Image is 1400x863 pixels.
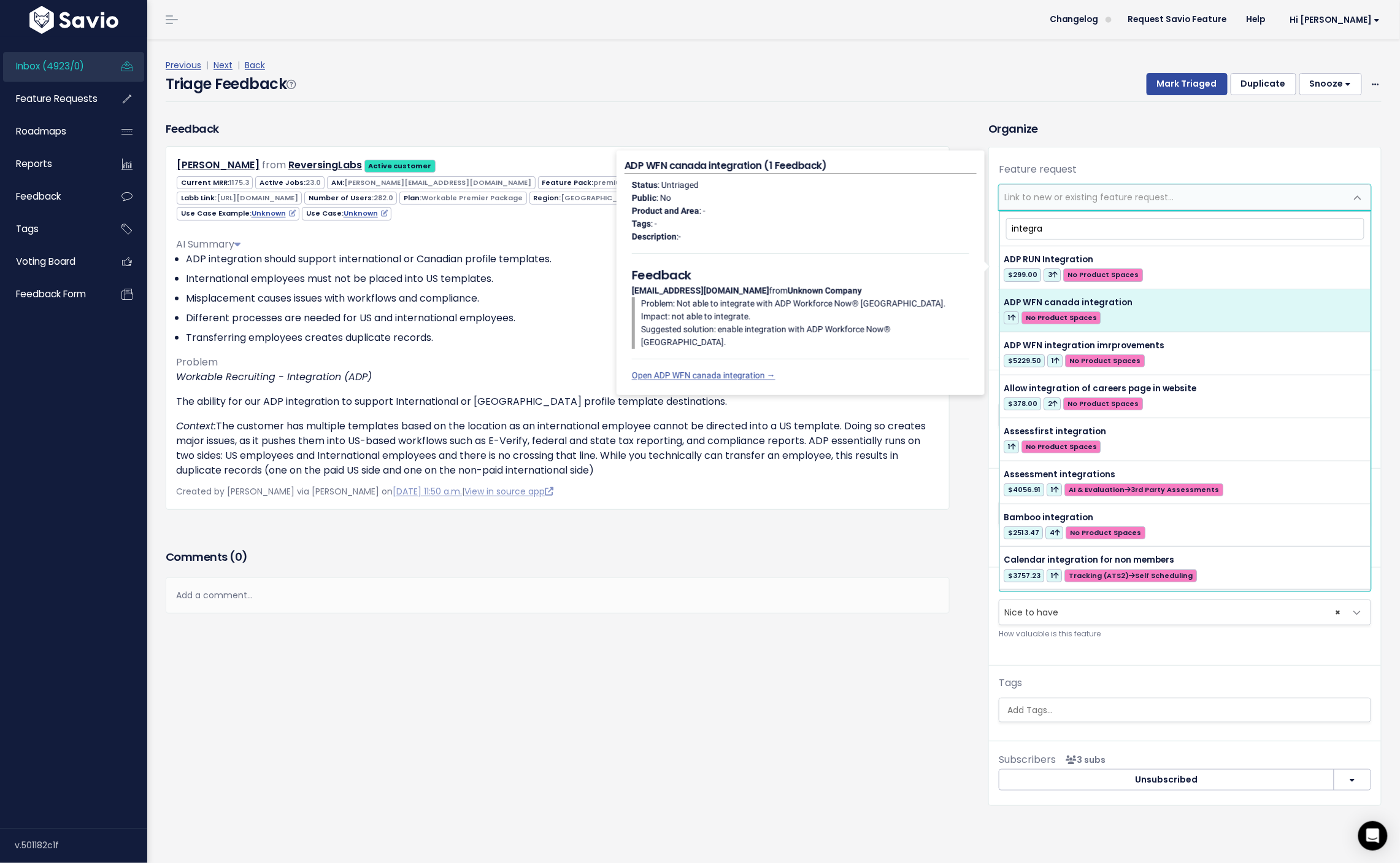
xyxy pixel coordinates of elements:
a: Feedback [3,182,102,211]
span: Plan: [399,192,526,205]
span: $4056.91 [1004,483,1044,496]
div: : Untriaged : No : - : - : from [625,174,977,387]
span: Number of Users: [304,192,397,205]
span: 1 [1047,354,1063,367]
span: | [235,59,242,71]
span: ADP RUN Integration [1004,254,1093,265]
span: ADP WFN canada integration [1004,297,1133,308]
span: $3757.23 [1004,569,1044,582]
a: Request Savio Feature [1118,10,1237,29]
li: International employees must not be placed into US templates. [186,271,939,286]
span: AI & Evaluation 3rd Party Assessments [1064,483,1223,496]
span: Use Case Example: [177,207,299,220]
span: Voting Board [16,255,75,268]
strong: Status [632,180,658,190]
span: premium_recruiting [593,178,671,187]
h4: Triage Feedback [166,73,296,95]
a: Feature Requests [3,85,102,113]
span: 0 [235,549,242,564]
p: The customer has multiple templates based on the location as an international employee cannot be ... [176,419,939,478]
span: from [262,158,286,172]
a: [PERSON_NAME] [177,158,260,172]
li: Misplacement causes issues with workflows and compliance. [186,291,939,306]
span: 4 [1045,526,1063,539]
strong: Product and Area [632,206,699,216]
a: Unknown [344,208,388,218]
span: <p><strong>Subscribers</strong><br><br> - Darragh O'Sullivan<br> - Annie Prevezanou<br> - Mariann... [1061,754,1106,766]
span: No Product Spaces [1021,440,1101,453]
label: Tags [999,676,1022,690]
span: AM: [327,176,535,189]
h3: Organize [988,120,1382,137]
span: 23.0 [306,178,321,187]
span: No Product Spaces [1063,397,1142,410]
a: Feedback form [3,280,102,308]
span: $5229.50 [1004,354,1045,367]
label: Feature request [999,162,1077,177]
p: Problem: Not able to integrate with ADP Workforce Now® [GEOGRAPHIC_DATA]. Impact: not able to int... [641,297,969,349]
a: Tags [3,215,102,243]
span: | [204,59,211,71]
span: [URL][DOMAIN_NAME] [217,193,298,203]
h4: ADP WFN canada integration (1 Feedback) [625,158,977,174]
li: ADP integration should support international or Canadian profile templates. [186,252,939,267]
em: Workable Recruiting - Integration (ADP) [176,370,372,384]
span: Feedback form [16,287,86,300]
span: Tags [16,222,39,235]
div: v.501182c1f [15,829,147,861]
a: Back [245,59,265,71]
span: Allow integration of careers page in website [1004,383,1196,394]
span: Use Case: [302,207,391,220]
button: Mark Triaged [1147,73,1228,95]
button: Unsubscribed [999,769,1334,791]
span: Hi [PERSON_NAME] [1290,15,1380,25]
span: Changelog [1050,15,1099,24]
span: $299.00 [1004,268,1041,281]
span: Inbox (4923/0) [16,60,84,72]
h3: Feedback [166,120,219,137]
a: [DATE] 11:50 a.m. [393,485,462,498]
a: Next [213,59,233,71]
a: ReversingLabs [288,158,362,172]
a: Unknown [252,208,296,218]
span: No Product Spaces [1065,354,1144,367]
span: 1 [1004,440,1019,453]
span: No Product Spaces [1066,526,1145,539]
span: Active Jobs: [255,176,325,189]
span: Labb Link: [177,192,302,205]
span: [GEOGRAPHIC_DATA] [561,193,642,203]
a: Voting Board [3,248,102,276]
span: Problem [176,355,218,369]
a: Hi [PERSON_NAME] [1275,10,1390,29]
span: Link to new or existing feature request... [1004,191,1174,203]
span: Reports [16,157,52,170]
span: Tracking (ATS2) Self Scheduling [1064,569,1196,582]
span: Calendar integration for non members [1004,554,1174,566]
span: $378.00 [1004,397,1041,410]
a: Open ADP WFN canada integration → [632,370,775,380]
h3: Comments ( ) [166,549,950,566]
span: Current MRR: [177,176,253,189]
h5: Feedback [632,266,969,284]
a: View in source app [464,485,553,498]
span: Roadmaps [16,125,66,138]
small: How valuable is this feature [999,628,1371,641]
a: Reports [3,150,102,178]
span: 1 [1004,311,1019,324]
span: [PERSON_NAME][EMAIL_ADDRESS][DOMAIN_NAME] [344,178,531,187]
strong: Description [632,232,677,241]
div: Open Intercom Messenger [1358,821,1388,851]
span: AI Summary [176,237,240,251]
button: Duplicate [1231,73,1296,95]
span: Nice to have [999,600,1346,625]
span: 1175.3 [229,178,249,187]
span: Region: [529,192,646,205]
img: logo-white.9d6f32f41409.svg [26,6,121,34]
span: $2513.47 [1004,526,1043,539]
span: Subscribers [999,752,1056,767]
li: Different processes are needed for US and international employees. [186,311,939,326]
span: 282.0 [374,193,393,203]
span: 1 [1047,569,1062,582]
strong: Active customer [369,161,432,171]
span: 1 [1047,483,1062,496]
